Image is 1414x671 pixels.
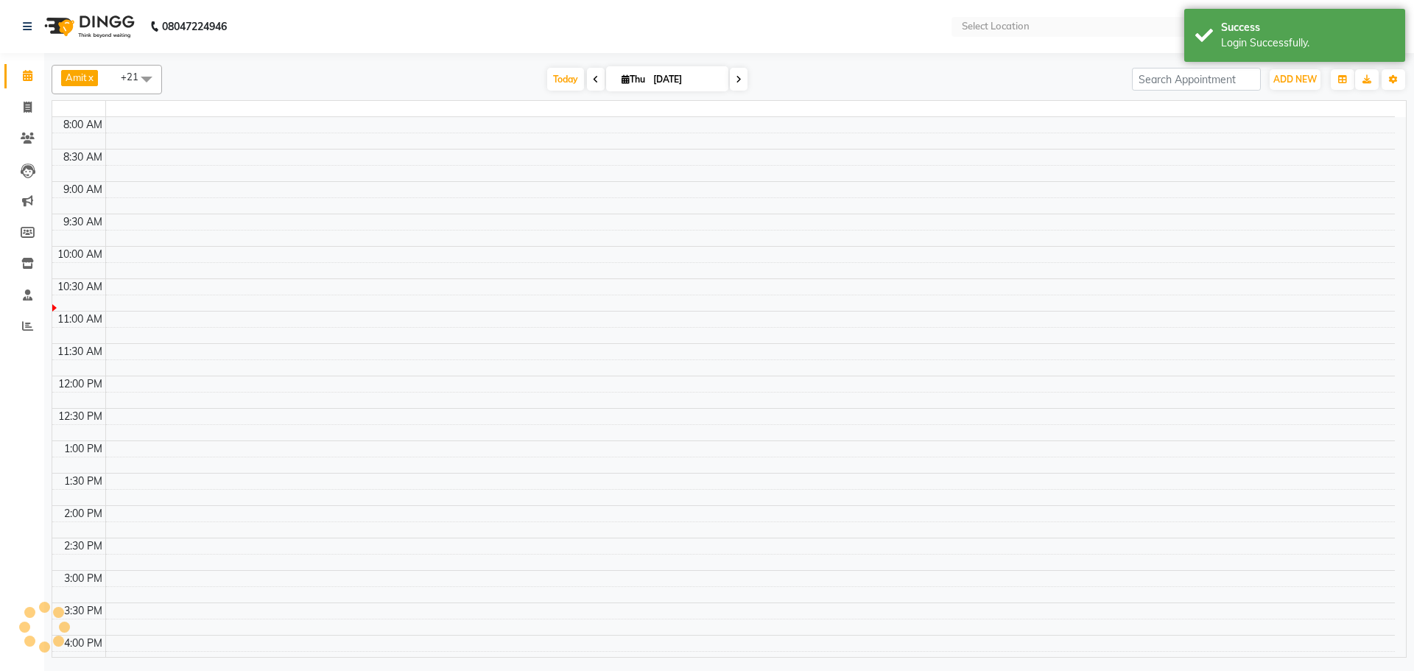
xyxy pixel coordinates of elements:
a: x [87,71,94,83]
span: Thu [618,74,649,85]
div: 10:30 AM [54,279,105,295]
div: 12:00 PM [55,376,105,392]
div: 9:30 AM [60,214,105,230]
span: ADD NEW [1273,74,1317,85]
div: 11:30 AM [54,344,105,359]
input: Search Appointment [1132,68,1261,91]
img: logo [38,6,138,47]
div: Success [1221,20,1394,35]
span: Today [547,68,584,91]
div: Login Successfully. [1221,35,1394,51]
div: 12:30 PM [55,409,105,424]
button: ADD NEW [1270,69,1320,90]
div: 8:30 AM [60,150,105,165]
div: 3:00 PM [61,571,105,586]
div: 11:00 AM [54,312,105,327]
span: +21 [121,71,150,82]
div: 1:00 PM [61,441,105,457]
div: 1:30 PM [61,474,105,489]
div: 8:00 AM [60,117,105,133]
b: 08047224946 [162,6,227,47]
input: 2025-09-04 [649,68,722,91]
div: Select Location [962,19,1030,34]
span: Amit [66,71,87,83]
div: 10:00 AM [54,247,105,262]
div: 9:00 AM [60,182,105,197]
div: 4:00 PM [61,636,105,651]
div: 2:30 PM [61,538,105,554]
div: 2:00 PM [61,506,105,521]
div: 3:30 PM [61,603,105,619]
